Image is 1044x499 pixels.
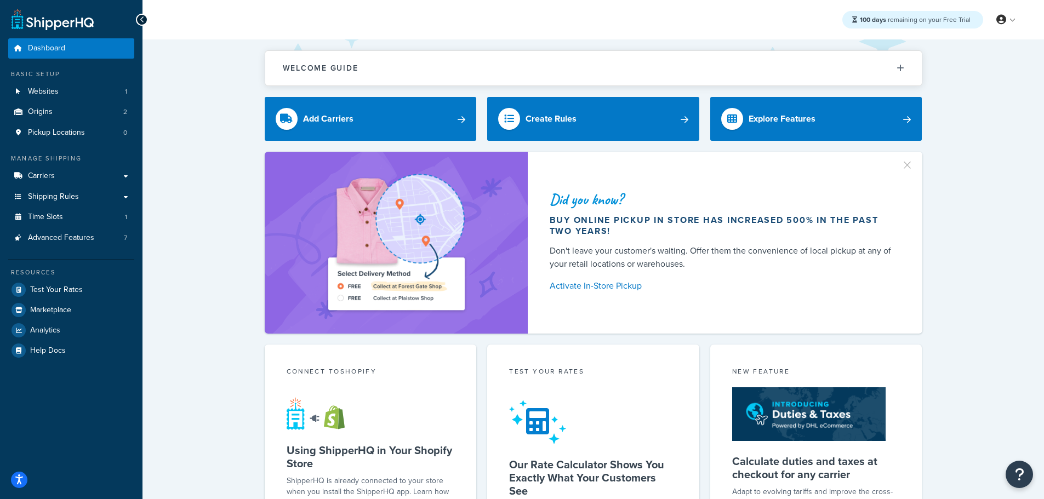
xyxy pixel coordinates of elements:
[509,458,677,497] h5: Our Rate Calculator Shows You Exactly What Your Customers See
[550,278,896,294] a: Activate In-Store Pickup
[487,97,699,141] a: Create Rules
[28,128,85,137] span: Pickup Locations
[732,455,900,481] h5: Calculate duties and taxes at checkout for any carrier
[8,207,134,227] li: Time Slots
[8,123,134,143] li: Pickup Locations
[265,51,922,85] button: Welcome Guide
[8,300,134,320] a: Marketplace
[287,397,355,430] img: connect-shq-shopify-9b9a8c5a.svg
[8,102,134,122] li: Origins
[509,366,677,379] div: Test your rates
[8,280,134,300] a: Test Your Rates
[265,97,477,141] a: Add Carriers
[124,233,127,243] span: 7
[8,82,134,102] a: Websites1
[8,82,134,102] li: Websites
[710,97,922,141] a: Explore Features
[8,228,134,248] a: Advanced Features7
[125,213,127,222] span: 1
[732,366,900,379] div: New Feature
[28,87,59,96] span: Websites
[860,15,886,25] strong: 100 days
[123,128,127,137] span: 0
[8,228,134,248] li: Advanced Features
[287,366,455,379] div: Connect to Shopify
[28,192,79,202] span: Shipping Rules
[550,192,896,207] div: Did you know?
[8,70,134,79] div: Basic Setup
[125,87,127,96] span: 1
[550,215,896,237] div: Buy online pickup in store has increased 500% in the past two years!
[28,213,63,222] span: Time Slots
[550,244,896,271] div: Don't leave your customer's waiting. Offer them the convenience of local pickup at any of your re...
[8,268,134,277] div: Resources
[28,107,53,117] span: Origins
[30,306,71,315] span: Marketplace
[8,102,134,122] a: Origins2
[30,326,60,335] span: Analytics
[30,346,66,355] span: Help Docs
[28,44,65,53] span: Dashboard
[749,111,815,127] div: Explore Features
[526,111,577,127] div: Create Rules
[297,168,495,317] img: ad-shirt-map-b0359fc47e01cab431d101c4b569394f6a03f54285957d908178d52f29eb9668.png
[1006,461,1033,488] button: Open Resource Center
[8,154,134,163] div: Manage Shipping
[28,233,94,243] span: Advanced Features
[283,64,358,72] h2: Welcome Guide
[8,341,134,360] a: Help Docs
[28,171,55,181] span: Carriers
[123,107,127,117] span: 2
[303,111,353,127] div: Add Carriers
[8,187,134,207] a: Shipping Rules
[860,15,971,25] span: remaining on your Free Trial
[8,166,134,186] a: Carriers
[8,38,134,59] a: Dashboard
[287,444,455,470] h5: Using ShipperHQ in Your Shopify Store
[8,207,134,227] a: Time Slots1
[8,123,134,143] a: Pickup Locations0
[30,285,83,295] span: Test Your Rates
[8,320,134,340] a: Analytics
